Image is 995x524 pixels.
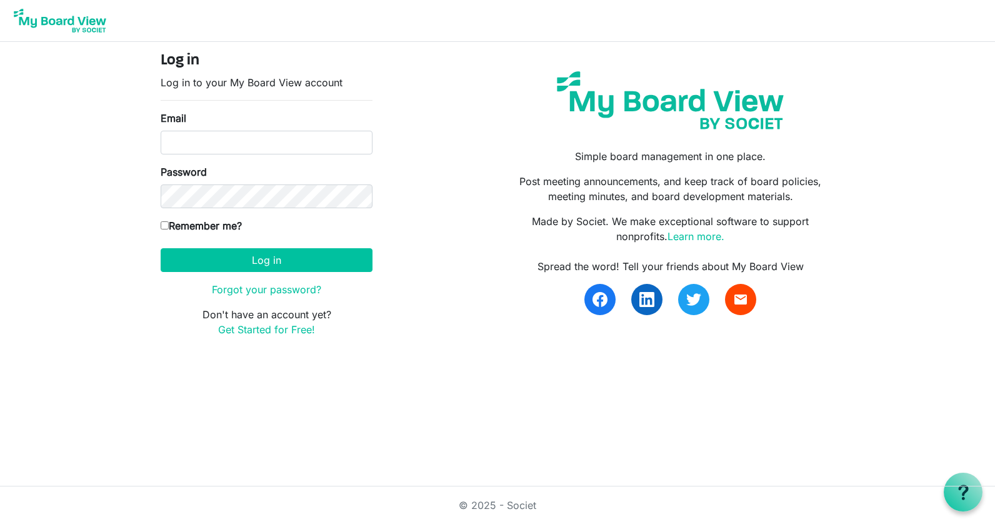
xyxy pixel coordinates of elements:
img: facebook.svg [592,292,607,307]
img: my-board-view-societ.svg [547,62,793,139]
p: Don't have an account yet? [161,307,372,337]
a: Get Started for Free! [218,323,315,336]
p: Log in to your My Board View account [161,75,372,90]
label: Email [161,111,186,126]
img: linkedin.svg [639,292,654,307]
a: Learn more. [667,230,724,243]
img: My Board View Logo [10,5,110,36]
p: Simple board management in one place. [507,149,834,164]
a: Forgot your password? [212,283,321,296]
span: email [733,292,748,307]
label: Password [161,164,207,179]
label: Remember me? [161,218,242,233]
a: © 2025 - Societ [459,499,536,511]
p: Made by Societ. We make exceptional software to support nonprofits. [507,214,834,244]
img: twitter.svg [686,292,701,307]
h4: Log in [161,52,372,70]
a: email [725,284,756,315]
p: Post meeting announcements, and keep track of board policies, meeting minutes, and board developm... [507,174,834,204]
div: Spread the word! Tell your friends about My Board View [507,259,834,274]
input: Remember me? [161,221,169,229]
button: Log in [161,248,372,272]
